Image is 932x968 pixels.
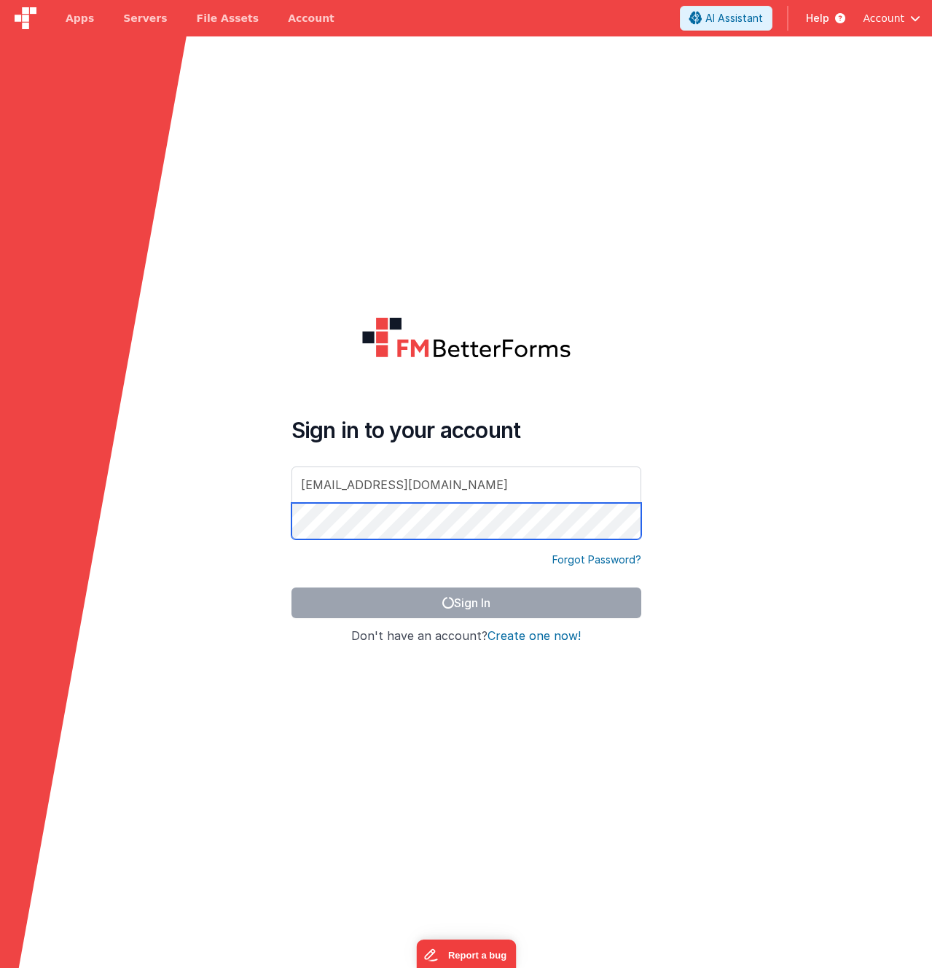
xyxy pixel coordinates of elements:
[863,11,904,26] span: Account
[66,11,94,26] span: Apps
[487,630,581,643] button: Create one now!
[806,11,829,26] span: Help
[291,467,641,503] input: Email Address
[291,417,641,443] h4: Sign in to your account
[123,11,167,26] span: Servers
[680,6,772,31] button: AI Assistant
[863,11,920,26] button: Account
[552,553,641,567] a: Forgot Password?
[291,630,641,643] h4: Don't have an account?
[705,11,763,26] span: AI Assistant
[197,11,259,26] span: File Assets
[291,588,641,618] button: Sign In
